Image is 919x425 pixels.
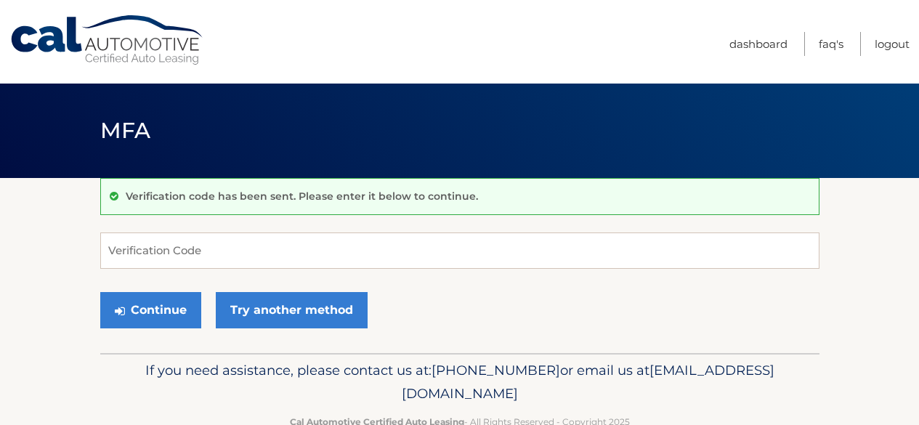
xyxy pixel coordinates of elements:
a: Dashboard [729,32,788,56]
a: Cal Automotive [9,15,206,66]
p: If you need assistance, please contact us at: or email us at [110,359,810,405]
span: [EMAIL_ADDRESS][DOMAIN_NAME] [402,362,774,402]
input: Verification Code [100,232,819,269]
a: Try another method [216,292,368,328]
a: FAQ's [819,32,843,56]
button: Continue [100,292,201,328]
span: MFA [100,117,151,144]
a: Logout [875,32,910,56]
p: Verification code has been sent. Please enter it below to continue. [126,190,478,203]
span: [PHONE_NUMBER] [432,362,560,379]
